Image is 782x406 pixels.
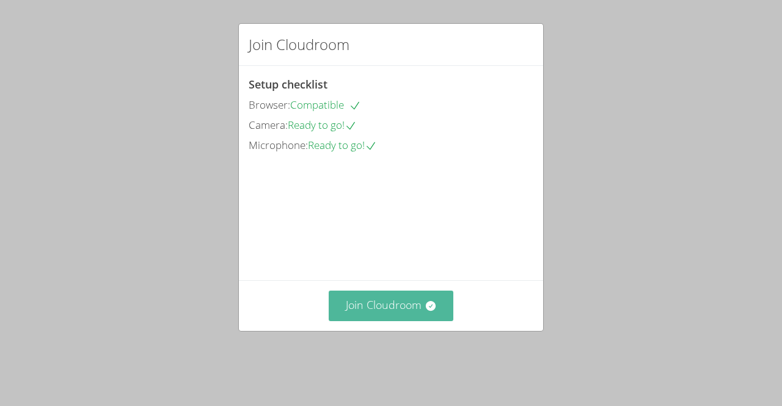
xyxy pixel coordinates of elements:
span: Microphone: [249,138,308,152]
span: Setup checklist [249,77,327,92]
span: Camera: [249,118,288,132]
span: Browser: [249,98,290,112]
span: Compatible [290,98,361,112]
h2: Join Cloudroom [249,34,349,56]
span: Ready to go! [288,118,357,132]
button: Join Cloudroom [329,291,454,321]
span: Ready to go! [308,138,377,152]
